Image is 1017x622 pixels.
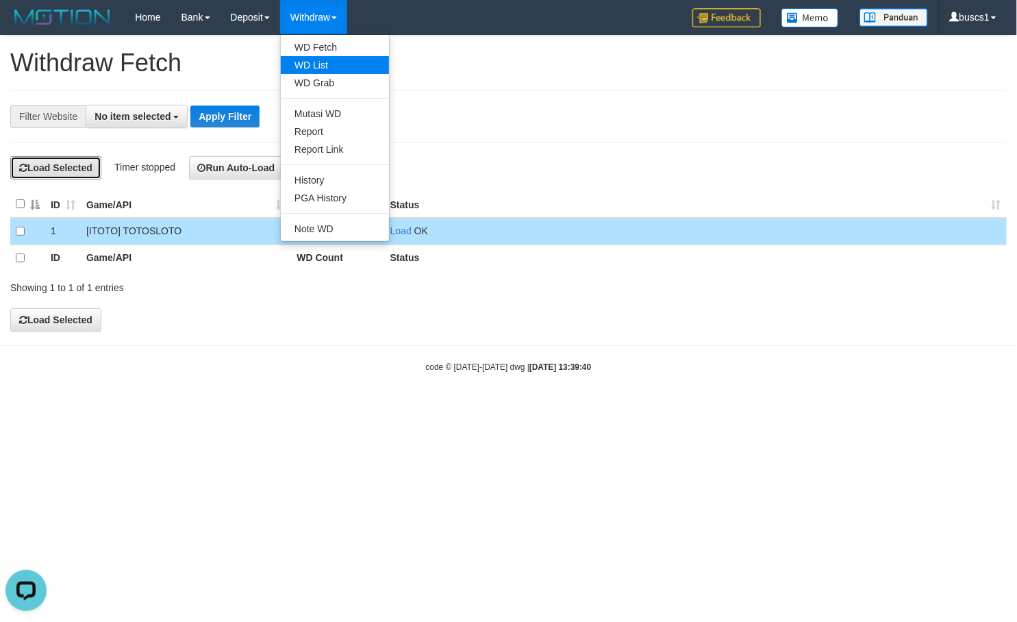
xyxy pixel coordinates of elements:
img: Feedback.jpg [692,8,761,27]
a: History [281,171,389,189]
button: Run Auto-Load [189,156,284,179]
button: Load Selected [10,308,101,332]
small: code © [DATE]-[DATE] dwg | [426,362,592,372]
span: OK [414,225,428,236]
a: Load [390,225,412,236]
th: ID [45,245,81,271]
a: WD Fetch [281,38,389,56]
button: No item selected [86,105,188,128]
span: No item selected [95,111,171,122]
th: ID: activate to sort column ascending [45,191,81,218]
th: Status [385,245,1007,271]
a: Mutasi WD [281,105,389,123]
div: Showing 1 to 1 of 1 entries [10,275,414,295]
a: WD Grab [281,74,389,92]
div: Filter Website [10,105,86,128]
a: Note WD [281,220,389,238]
a: Report Link [281,140,389,158]
th: Status: activate to sort column ascending [385,191,1007,218]
button: Load Selected [10,156,101,179]
td: 1 [45,218,81,245]
a: PGA History [281,189,389,207]
td: [ITOTO] TOTOSLOTO [81,218,291,245]
th: Game/API [81,245,291,271]
th: Game/API: activate to sort column ascending [81,191,291,218]
th: WD Count [291,245,384,271]
img: Button%20Memo.svg [781,8,839,27]
strong: [DATE] 13:39:40 [529,362,591,372]
a: WD List [281,56,389,74]
img: MOTION_logo.png [10,7,114,27]
h1: Withdraw Fetch [10,49,1007,77]
button: Open LiveChat chat widget [5,5,47,47]
img: panduan.png [859,8,928,27]
span: Timer stopped [114,162,175,173]
button: Apply Filter [190,105,260,127]
a: Report [281,123,389,140]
